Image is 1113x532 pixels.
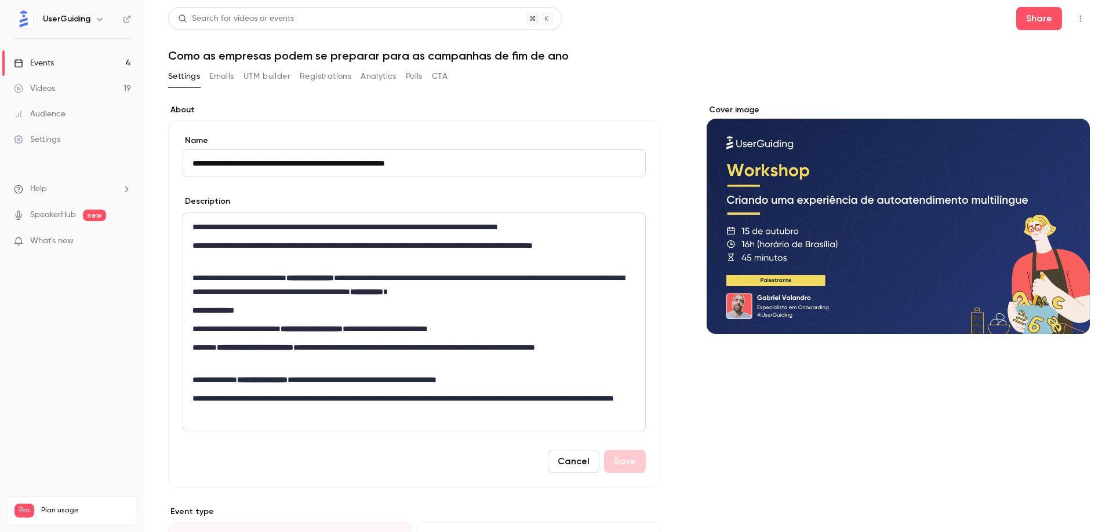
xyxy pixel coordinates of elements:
section: description [183,212,646,431]
div: Videos [14,83,55,94]
div: Search for videos or events [178,13,294,25]
label: Cover image [707,104,1090,116]
span: Help [30,183,47,195]
span: Pro [14,504,34,518]
label: Name [183,135,646,146]
h6: UserGuiding [43,13,90,25]
button: Settings [168,67,200,86]
div: Settings [14,134,60,145]
span: What's new [30,235,74,247]
p: Event type [168,506,660,518]
div: Events [14,57,54,69]
button: CTA [432,67,448,86]
span: new [83,210,106,221]
span: Plan usage [41,506,130,515]
img: UserGuiding [14,10,33,28]
iframe: Noticeable Trigger [117,236,131,247]
h1: Como as empresas podem se preparar para as campanhas de fim de ano [168,49,1090,63]
button: Analytics [361,67,397,86]
a: SpeakerHub [30,209,76,221]
div: editor [183,213,645,431]
button: UTM builder [243,67,290,86]
button: Share [1016,7,1062,30]
li: help-dropdown-opener [14,183,131,195]
label: About [168,104,660,116]
div: Audience [14,108,66,120]
button: Cancel [548,450,599,473]
button: Registrations [300,67,351,86]
button: Emails [209,67,234,86]
label: Description [183,196,230,207]
button: Polls [406,67,423,86]
section: Cover image [707,104,1090,334]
